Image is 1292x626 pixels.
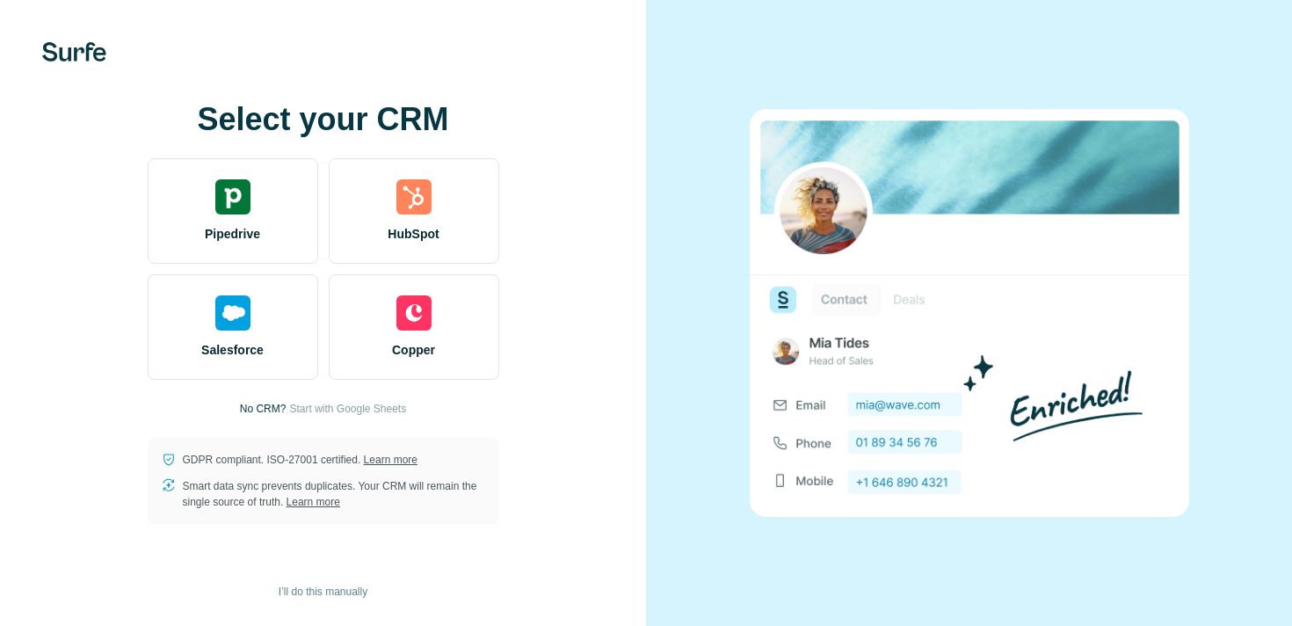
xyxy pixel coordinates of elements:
img: Surfe's logo [42,42,106,62]
span: Copper [392,341,435,359]
img: copper's logo [396,295,432,331]
button: Start with Google Sheets [289,401,406,417]
a: Learn more [364,454,417,466]
img: none image [750,109,1189,516]
img: hubspot's logo [396,179,432,215]
span: Salesforce [201,341,264,359]
img: salesforce's logo [215,295,250,331]
span: HubSpot [388,225,439,243]
p: Smart data sync prevents duplicates. Your CRM will remain the single source of truth. [183,478,485,510]
h1: Select your CRM [148,102,499,137]
img: pipedrive's logo [215,179,250,215]
p: No CRM? [240,401,287,417]
p: GDPR compliant. ISO-27001 certified. [183,452,417,468]
span: I’ll do this manually [279,584,367,600]
button: I’ll do this manually [266,579,380,605]
a: Learn more [287,496,340,508]
span: Pipedrive [205,225,260,243]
